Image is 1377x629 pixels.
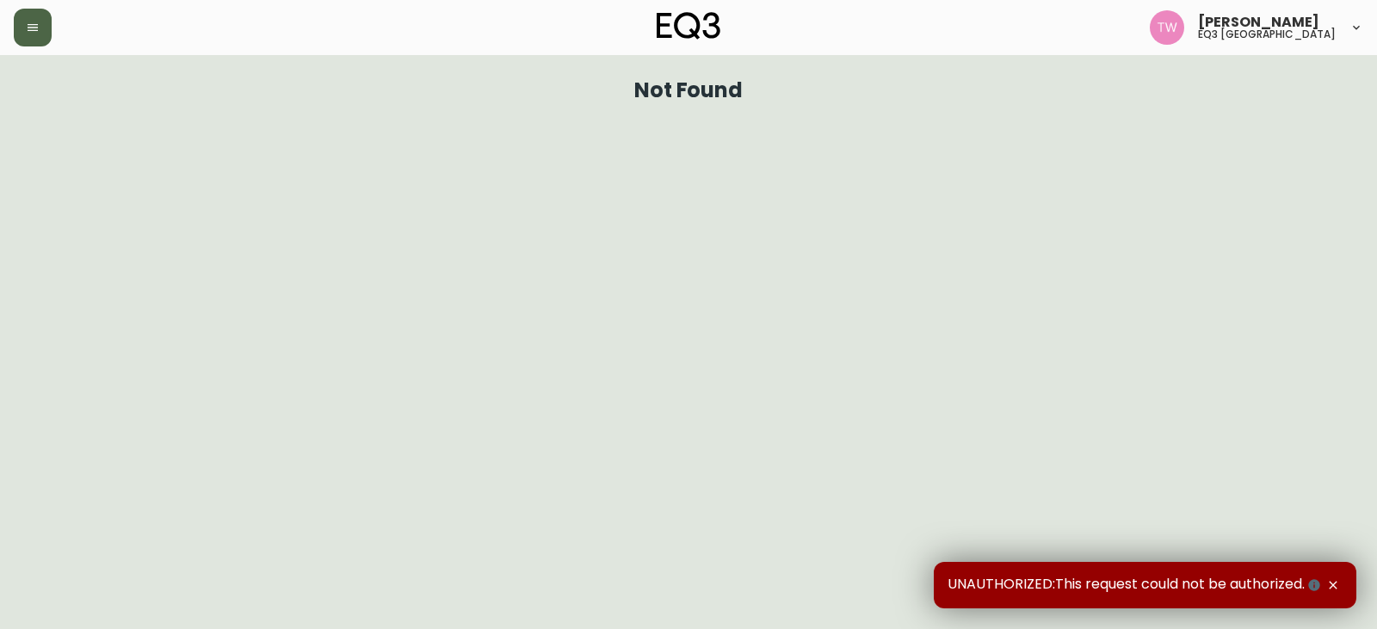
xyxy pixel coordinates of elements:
span: [PERSON_NAME] [1198,15,1319,29]
img: 8e40c205ee6e88b80fbeb5ff74f15aa7 [1150,10,1184,45]
img: logo [657,12,720,40]
h1: Not Found [634,83,744,98]
h5: eq3 [GEOGRAPHIC_DATA] [1198,29,1336,40]
span: UNAUTHORIZED:This request could not be authorized. [948,576,1324,595]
